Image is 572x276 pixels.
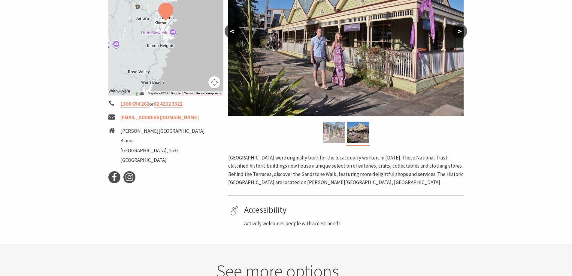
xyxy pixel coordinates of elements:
[208,76,220,88] button: Map camera controls
[148,92,180,95] span: Map data ©2025 Google
[244,220,462,228] p: Actively welcomes people with access needs.
[323,122,345,143] img: Historic Terrace Houses
[108,100,224,108] li: or
[120,101,149,108] a: 1300 654 262
[452,24,467,38] button: >
[196,92,222,95] a: Report a map error
[120,156,205,164] li: [GEOGRAPHIC_DATA]
[120,114,199,121] a: [EMAIL_ADDRESS][DOMAIN_NAME]
[154,101,183,108] a: 02 4232 3322
[347,122,369,143] img: Historic Terrace Houses
[140,91,144,96] button: Keyboard shortcuts
[184,92,193,95] a: Terms (opens in new tab)
[244,205,462,215] h4: Accessibility
[120,137,205,145] li: Kiama
[228,154,464,187] p: [GEOGRAPHIC_DATA] were originally built for the local quarry workers in [DATE]. These National Tr...
[225,24,240,38] button: <
[120,127,205,135] li: [PERSON_NAME][GEOGRAPHIC_DATA]
[120,147,205,155] li: [GEOGRAPHIC_DATA], 2533
[110,88,130,96] img: Google
[110,88,130,96] a: Open this area in Google Maps (opens a new window)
